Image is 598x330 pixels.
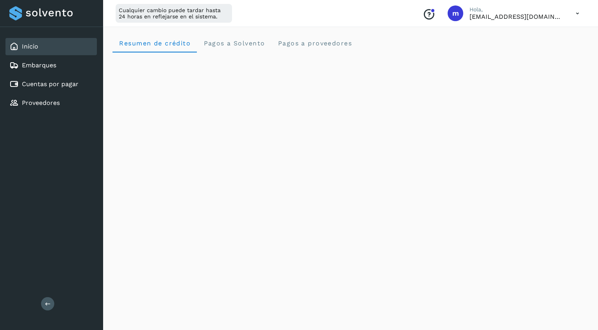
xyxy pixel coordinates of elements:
[22,99,60,106] a: Proveedores
[22,61,56,69] a: Embarques
[22,43,38,50] a: Inicio
[5,38,97,55] div: Inicio
[5,94,97,112] div: Proveedores
[469,13,563,20] p: macosta@avetransportes.com
[22,80,79,88] a: Cuentas por pagar
[116,4,232,23] div: Cualquier cambio puede tardar hasta 24 horas en reflejarse en el sistema.
[5,76,97,93] div: Cuentas por pagar
[469,6,563,13] p: Hola,
[203,40,265,47] span: Pagos a Solvento
[5,57,97,74] div: Embarques
[277,40,352,47] span: Pagos a proveedores
[119,40,191,47] span: Resumen de crédito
